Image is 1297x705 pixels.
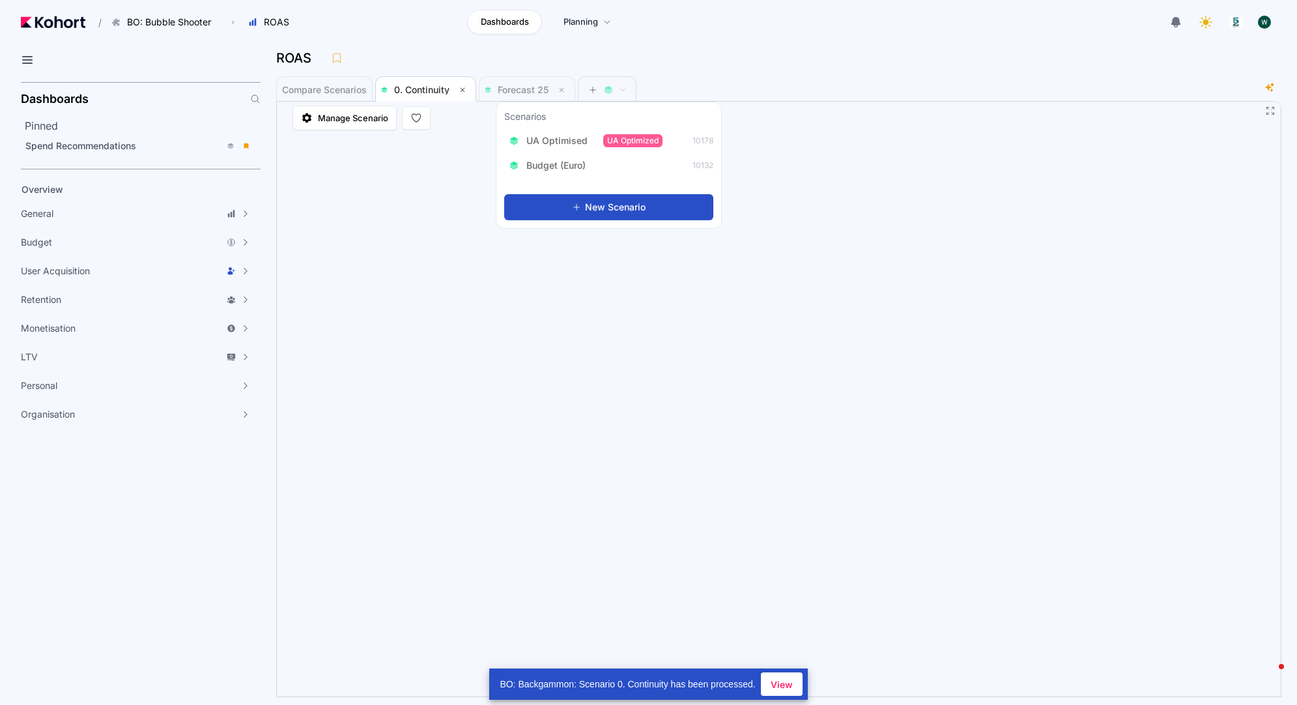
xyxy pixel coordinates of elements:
a: Spend Recommendations [21,136,257,156]
span: 0. Continuity [394,84,449,95]
a: Planning [550,10,625,35]
button: View [761,672,803,696]
h2: Pinned [25,118,261,134]
span: › [229,17,237,27]
a: Overview [17,180,238,199]
img: logo_logo_images_1_20240607072359498299_20240828135028712857.jpeg [1229,16,1242,29]
span: Monetisation [21,322,76,335]
iframe: Intercom live chat [1253,661,1284,692]
span: User Acquisition [21,265,90,278]
span: View [771,678,793,691]
button: UA OptimisedUA Optimized [504,130,668,151]
div: BO: Backgammon: Scenario 0. Continuity has been processed. [489,669,760,700]
button: Fullscreen [1265,106,1276,116]
span: 10132 [692,160,713,171]
span: BO: Bubble Shooter [127,16,211,29]
h2: Dashboards [21,93,89,105]
span: UA Optimised [526,134,588,147]
span: Organisation [21,408,75,421]
span: Dashboards [481,16,529,29]
span: Budget (Euro) [526,159,586,172]
span: UA Optimized [603,134,663,147]
span: Forecast 25 [498,84,549,95]
a: Manage Scenario [292,106,397,130]
span: ROAS [264,16,289,29]
span: General [21,207,53,220]
a: Dashboards [467,10,542,35]
button: ROAS [241,11,303,33]
button: BO: Bubble Shooter [104,11,225,33]
span: 10178 [692,136,713,146]
span: Manage Scenario [318,111,388,124]
h3: Scenarios [504,110,546,126]
span: Planning [563,16,598,29]
button: Budget (Euro) [504,155,599,176]
span: LTV [21,351,38,364]
span: Retention [21,293,61,306]
span: / [88,16,102,29]
h3: ROAS [276,51,319,65]
button: New Scenario [504,194,713,220]
span: Personal [21,379,57,392]
span: Overview [21,184,63,195]
span: Budget [21,236,52,249]
img: Kohort logo [21,16,85,28]
span: New Scenario [585,201,646,214]
span: Compare Scenarios [282,85,367,94]
span: Spend Recommendations [25,140,136,151]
